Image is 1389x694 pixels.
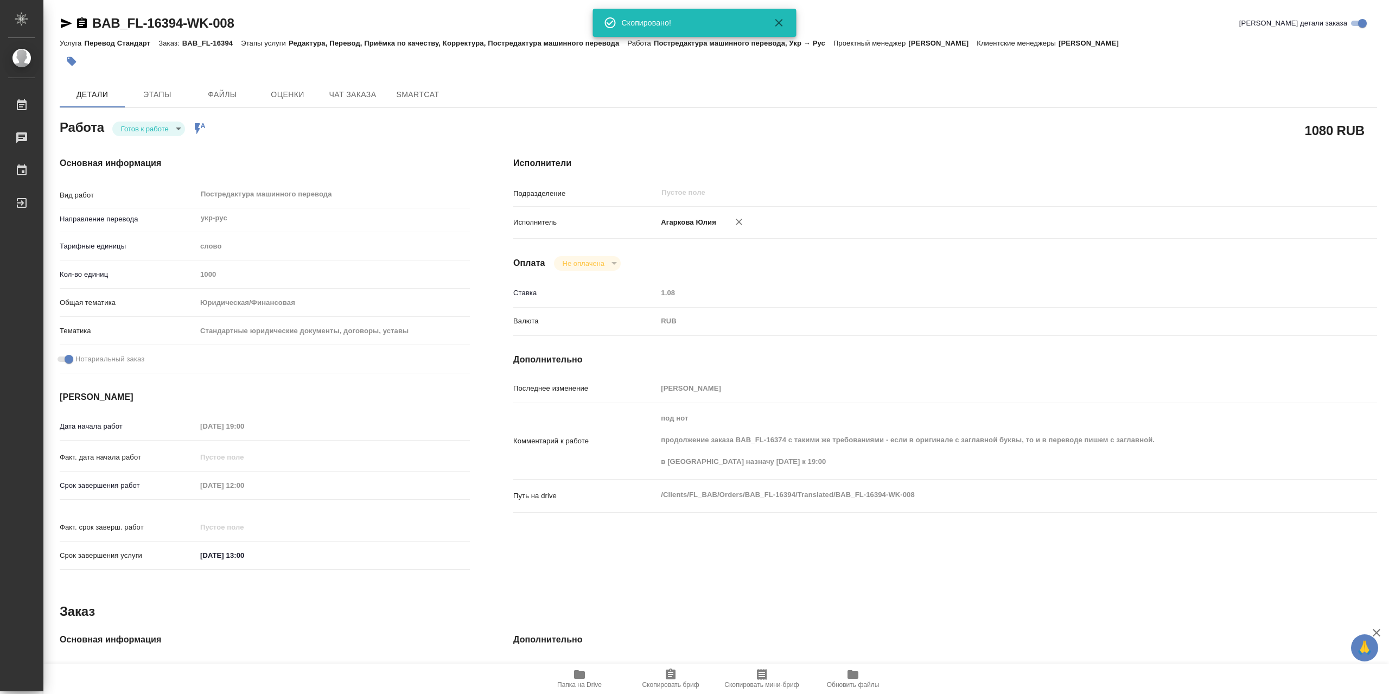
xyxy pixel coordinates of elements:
textarea: /Clients/FL_BAB/Orders/BAB_FL-16394/Translated/BAB_FL-16394-WK-008 [657,486,1305,504]
span: Обновить файлы [827,681,880,689]
p: Направление перевода [60,214,196,225]
p: Дата начала работ [60,421,196,432]
button: Скопировать мини-бриф [716,664,807,694]
div: Скопировано! [622,17,757,28]
input: Пустое поле [657,661,1305,677]
p: Тематика [60,326,196,336]
p: Срок завершения работ [60,480,196,491]
input: Пустое поле [196,266,470,282]
input: Пустое поле [196,418,291,434]
h2: Заказ [60,603,95,620]
h4: Исполнители [513,157,1377,170]
p: Подразделение [513,188,657,199]
p: Услуга [60,39,84,47]
div: RUB [657,312,1305,330]
p: Заказ: [158,39,182,47]
p: Проектный менеджер [833,39,908,47]
h4: Основная информация [60,633,470,646]
span: Этапы [131,88,183,101]
h2: 1080 RUB [1305,121,1365,139]
p: Кол-во единиц [60,269,196,280]
p: Работа [627,39,654,47]
p: Общая тематика [60,297,196,308]
span: SmartCat [392,88,444,101]
div: Юридическая/Финансовая [196,294,470,312]
p: Этапы услуги [241,39,289,47]
p: Агаркова Юлия [657,217,716,228]
p: [PERSON_NAME] [1059,39,1127,47]
input: Пустое поле [196,449,291,465]
span: Чат заказа [327,88,379,101]
button: Скопировать ссылку [75,17,88,30]
p: Исполнитель [513,217,657,228]
input: Пустое поле [196,661,470,677]
h4: [PERSON_NAME] [60,391,470,404]
p: Постредактура машинного перевода, Укр → Рус [654,39,833,47]
button: Скопировать бриф [625,664,716,694]
button: Обновить файлы [807,664,899,694]
button: Готов к работе [118,124,172,133]
input: ✎ Введи что-нибудь [196,547,291,563]
span: Оценки [262,88,314,101]
button: 🙏 [1351,634,1378,661]
p: Факт. срок заверш. работ [60,522,196,533]
p: Валюта [513,316,657,327]
p: Тарифные единицы [60,241,196,252]
p: Клиентские менеджеры [977,39,1059,47]
p: Перевод Стандарт [84,39,158,47]
a: BAB_FL-16394-WK-008 [92,16,234,30]
span: Нотариальный заказ [75,354,144,365]
p: Редактура, Перевод, Приёмка по качеству, Корректура, Постредактура машинного перевода [289,39,627,47]
button: Добавить тэг [60,49,84,73]
input: Пустое поле [657,285,1305,301]
p: Ставка [513,288,657,298]
p: Факт. дата начала работ [60,452,196,463]
button: Папка на Drive [534,664,625,694]
input: Пустое поле [196,477,291,493]
textarea: под нот продолжение заказа BAB_FL-16374 с такими же требованиями - если в оригинале с заглавной б... [657,409,1305,471]
div: Готов к работе [554,256,621,271]
h2: Работа [60,117,104,136]
p: Комментарий к работе [513,436,657,447]
button: Закрыть [766,16,792,29]
button: Скопировать ссылку для ЯМессенджера [60,17,73,30]
p: BAB_FL-16394 [182,39,241,47]
button: Не оплачена [559,259,608,268]
span: Файлы [196,88,249,101]
input: Пустое поле [657,380,1305,396]
button: Удалить исполнителя [727,210,751,234]
p: Срок завершения услуги [60,550,196,561]
h4: Дополнительно [513,353,1377,366]
p: Путь на drive [513,491,657,501]
span: [PERSON_NAME] детали заказа [1239,18,1347,29]
span: Скопировать мини-бриф [724,681,799,689]
span: Папка на Drive [557,681,602,689]
div: Стандартные юридические документы, договоры, уставы [196,322,470,340]
h4: Дополнительно [513,633,1377,646]
p: Вид работ [60,190,196,201]
span: Детали [66,88,118,101]
p: [PERSON_NAME] [908,39,977,47]
span: Скопировать бриф [642,681,699,689]
div: слово [196,237,470,256]
h4: Оплата [513,257,545,270]
p: Последнее изменение [513,383,657,394]
span: 🙏 [1355,636,1374,659]
input: Пустое поле [196,519,291,535]
h4: Основная информация [60,157,470,170]
div: Готов к работе [112,122,185,136]
input: Пустое поле [660,186,1279,199]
